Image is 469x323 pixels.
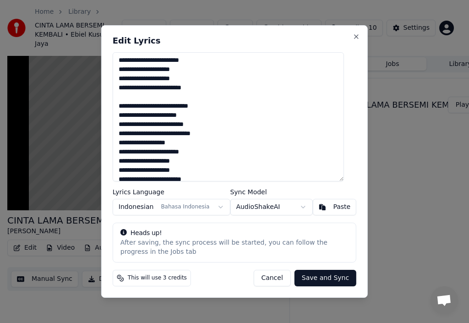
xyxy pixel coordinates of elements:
[230,189,312,195] label: Sync Model
[312,199,356,215] button: Paste
[294,270,356,286] button: Save and Sync
[253,270,290,286] button: Cancel
[120,239,349,257] div: After saving, the sync process will be started, you can follow the progress in the Jobs tab
[333,203,350,212] div: Paste
[120,229,349,238] div: Heads up!
[113,189,230,195] label: Lyrics Language
[113,37,356,45] h2: Edit Lyrics
[128,274,187,282] span: This will use 3 credits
